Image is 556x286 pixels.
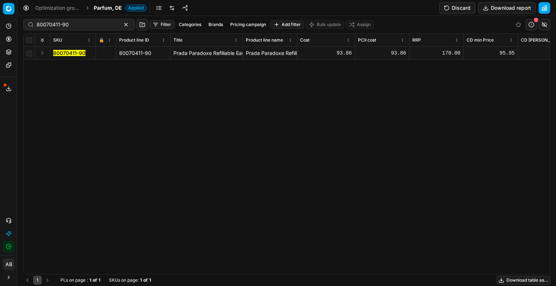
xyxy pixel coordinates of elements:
button: Go to next page [43,276,52,285]
span: Title [173,37,182,43]
strong: 1 [140,277,142,283]
span: SKU [53,37,62,43]
strong: 1 [89,277,91,283]
button: AB [3,259,14,270]
span: AB [3,259,14,270]
strong: of [143,277,148,283]
span: Applied [125,4,147,12]
button: Bulk update [306,20,344,29]
span: Cost [300,37,309,43]
div: 95.95 [467,50,515,57]
strong: 1 [149,277,151,283]
div: : [60,277,100,283]
button: Assign [346,20,374,29]
button: Discard [439,2,475,14]
span: Product line ID [119,37,149,43]
input: Search by SKU or title [37,21,116,28]
span: Prada Paradoxe Refillable Eau de Parfum 90 ml [173,50,286,56]
a: Optimization groups [35,4,81,12]
span: PCII cost [358,37,376,43]
button: Pricing campaign [227,20,269,29]
span: Product line name [246,37,283,43]
div: Prada Paradoxe Refillable Eau de Parfum 90 ml [246,50,294,57]
button: Expand all [38,36,47,44]
div: 80070411-90 [119,50,167,57]
mark: 80070411-90 [53,50,85,56]
button: Download table as... [497,276,550,285]
span: 🔒 [99,37,104,43]
button: Download report [478,2,536,14]
button: 80070411-90 [53,50,85,57]
button: Brands [206,20,226,29]
div: 93.86 [300,50,352,57]
span: RRP [412,37,421,43]
span: SKUs on page : [109,277,139,283]
button: Filter [149,20,174,29]
span: PLs on page [60,277,85,283]
button: Categories [176,20,204,29]
strong: of [93,277,97,283]
button: Add filter [270,20,304,29]
span: Parfum, DE [94,4,122,12]
div: 170.00 [412,50,460,57]
span: CD min Price [467,37,494,43]
button: 1 [33,276,42,285]
strong: 1 [98,277,100,283]
nav: breadcrumb [35,4,147,12]
span: Parfum, DEApplied [94,4,147,12]
div: 93.86 [358,50,406,57]
nav: pagination [23,276,52,285]
button: Expand [38,48,47,57]
button: Go to previous page [23,276,32,285]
